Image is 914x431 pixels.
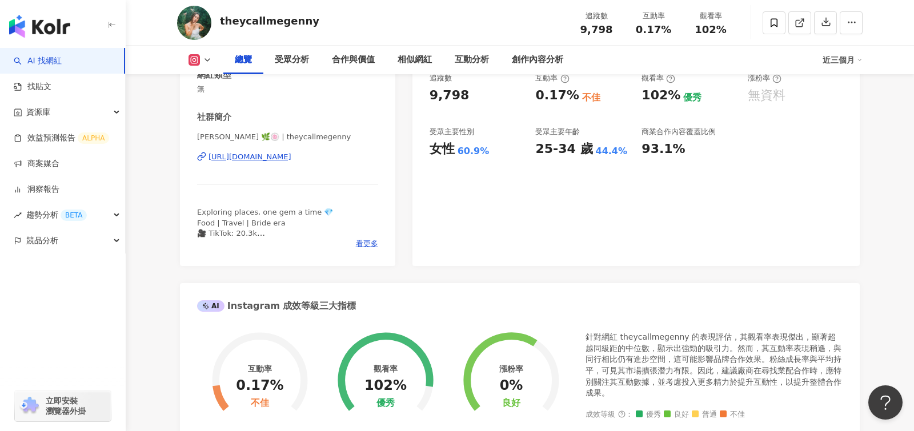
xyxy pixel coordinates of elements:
[197,300,225,312] div: AI
[535,87,579,104] div: 0.17%
[376,398,395,409] div: 優秀
[512,53,563,67] div: 創作內容分析
[197,152,378,162] a: [URL][DOMAIN_NAME]
[535,127,580,137] div: 受眾主要年齡
[14,132,109,144] a: 效益預測報告ALPHA
[197,208,333,268] span: Exploring places, one gem a time 💎 Food | Travel | Bride era 🎥 TikTok: 20.3k 🎤Creator | Host | VO...
[458,145,490,158] div: 60.9%
[683,91,701,104] div: 優秀
[664,410,689,419] span: 良好
[632,10,675,22] div: 互動率
[642,73,675,83] div: 觀看率
[197,84,378,94] span: 無
[236,378,283,394] div: 0.17%
[499,364,523,373] div: 漲粉率
[248,364,272,373] div: 互動率
[398,53,432,67] div: 相似網紅
[586,332,843,399] div: 針對網紅 theycallmegenny 的表現評估，其觀看率表現傑出，顯著超越同級距的中位數，顯示出強勁的吸引力。然而，其互動率表現稍遜，與同行相比仍有進步空間，這可能影響品牌合作效果。粉絲成...
[61,210,87,221] div: BETA
[14,81,51,92] a: 找貼文
[235,53,252,67] div: 總覽
[642,87,680,104] div: 102%
[26,99,50,125] span: 資源庫
[535,140,592,158] div: 25-34 歲
[575,10,618,22] div: 追蹤數
[430,87,470,104] div: 9,798
[18,397,41,415] img: chrome extension
[197,132,378,142] span: [PERSON_NAME] 🌿🍥 | theycallmegenny
[502,398,520,409] div: 良好
[26,202,87,228] span: 趨勢分析
[500,378,523,394] div: 0%
[15,390,111,421] a: chrome extension立即安裝 瀏覽器外掛
[220,14,319,28] div: theycallmegenny
[642,140,685,158] div: 93.1%
[692,410,717,419] span: 普通
[535,73,569,83] div: 互動率
[430,127,474,137] div: 受眾主要性別
[374,364,398,373] div: 觀看率
[14,158,59,170] a: 商案媒合
[197,69,231,81] div: 網紅類型
[430,73,452,83] div: 追蹤數
[455,53,489,67] div: 互動分析
[9,15,70,38] img: logo
[430,140,455,158] div: 女性
[636,410,661,419] span: 優秀
[46,396,86,416] span: 立即安裝 瀏覽器外掛
[868,385,903,420] iframe: Help Scout Beacon - Open
[356,239,378,249] span: 看更多
[580,23,613,35] span: 9,798
[748,87,785,104] div: 無資料
[642,127,716,137] div: 商業合作內容覆蓋比例
[332,53,375,67] div: 合作與價值
[14,184,59,195] a: 洞察報告
[209,152,291,162] div: [URL][DOMAIN_NAME]
[695,24,727,35] span: 102%
[364,378,407,394] div: 102%
[720,410,745,419] span: 不佳
[748,73,781,83] div: 漲粉率
[275,53,309,67] div: 受眾分析
[251,398,269,409] div: 不佳
[596,145,628,158] div: 44.4%
[197,300,356,312] div: Instagram 成效等級三大指標
[582,91,600,104] div: 不佳
[636,24,671,35] span: 0.17%
[823,51,863,69] div: 近三個月
[26,228,58,253] span: 競品分析
[197,111,231,123] div: 社群簡介
[689,10,732,22] div: 觀看率
[586,410,843,419] div: 成效等級 ：
[14,55,62,67] a: searchAI 找網紅
[177,6,211,40] img: KOL Avatar
[14,211,22,219] span: rise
